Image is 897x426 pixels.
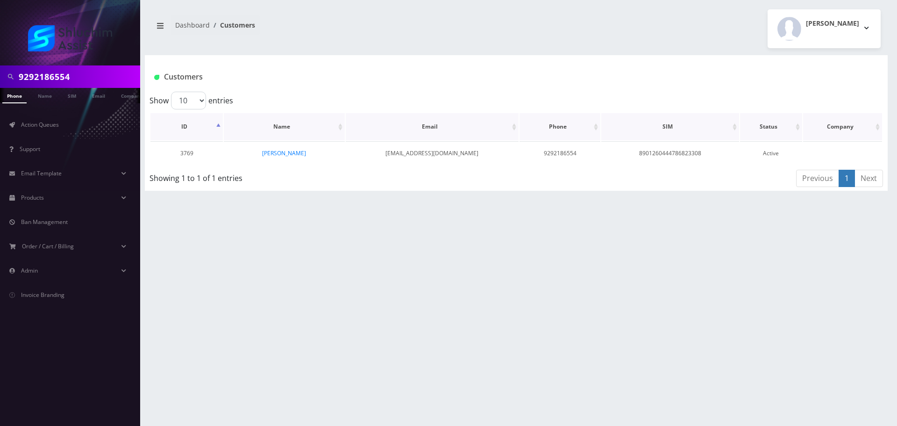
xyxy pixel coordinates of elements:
[803,113,882,140] th: Company: activate to sort column ascending
[796,170,839,187] a: Previous
[601,141,739,165] td: 8901260444786823308
[28,25,112,51] img: Shluchim Assist
[21,218,68,226] span: Ban Management
[20,145,40,153] span: Support
[21,169,62,177] span: Email Template
[87,88,110,102] a: Email
[149,169,448,184] div: Showing 1 to 1 of 1 entries
[150,113,223,140] th: ID: activate to sort column descending
[210,20,255,30] li: Customers
[21,121,59,129] span: Action Queues
[33,88,57,102] a: Name
[22,242,74,250] span: Order / Cart / Billing
[740,113,802,140] th: Status: activate to sort column ascending
[149,92,233,109] label: Show entries
[116,88,148,102] a: Company
[346,113,519,140] th: Email: activate to sort column ascending
[839,170,855,187] a: 1
[63,88,81,102] a: SIM
[21,291,64,299] span: Invoice Branding
[520,141,600,165] td: 9292186554
[175,21,210,29] a: Dashboard
[21,194,44,202] span: Products
[262,149,306,157] a: [PERSON_NAME]
[601,113,739,140] th: SIM: activate to sort column ascending
[19,68,138,86] input: Search in Company
[21,267,38,274] span: Admin
[854,170,883,187] a: Next
[150,141,223,165] td: 3769
[768,9,881,48] button: [PERSON_NAME]
[224,113,344,140] th: Name: activate to sort column ascending
[154,72,755,81] h1: Customers
[520,113,600,140] th: Phone: activate to sort column ascending
[171,92,206,109] select: Showentries
[2,88,27,103] a: Phone
[152,15,509,42] nav: breadcrumb
[806,20,859,28] h2: [PERSON_NAME]
[740,141,802,165] td: Active
[346,141,519,165] td: [EMAIL_ADDRESS][DOMAIN_NAME]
